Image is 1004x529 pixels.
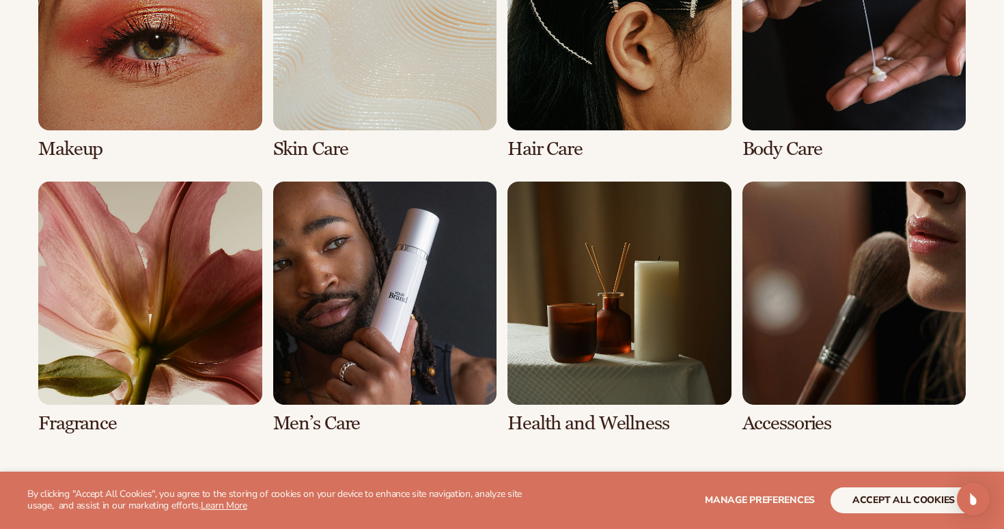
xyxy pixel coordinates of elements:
div: 6 / 8 [273,182,497,434]
div: 5 / 8 [38,182,262,434]
div: Open Intercom Messenger [957,483,990,515]
span: Manage preferences [705,494,815,506]
h3: Skin Care [273,139,497,160]
h3: Hair Care [507,139,731,160]
button: accept all cookies [831,487,977,513]
p: By clicking "Accept All Cookies", you agree to the storing of cookies on your device to enhance s... [27,489,533,512]
h3: Body Care [742,139,966,160]
div: 7 / 8 [507,182,731,434]
div: 8 / 8 [742,182,966,434]
a: Learn More [201,499,247,512]
button: Manage preferences [705,487,815,513]
h3: Makeup [38,139,262,160]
